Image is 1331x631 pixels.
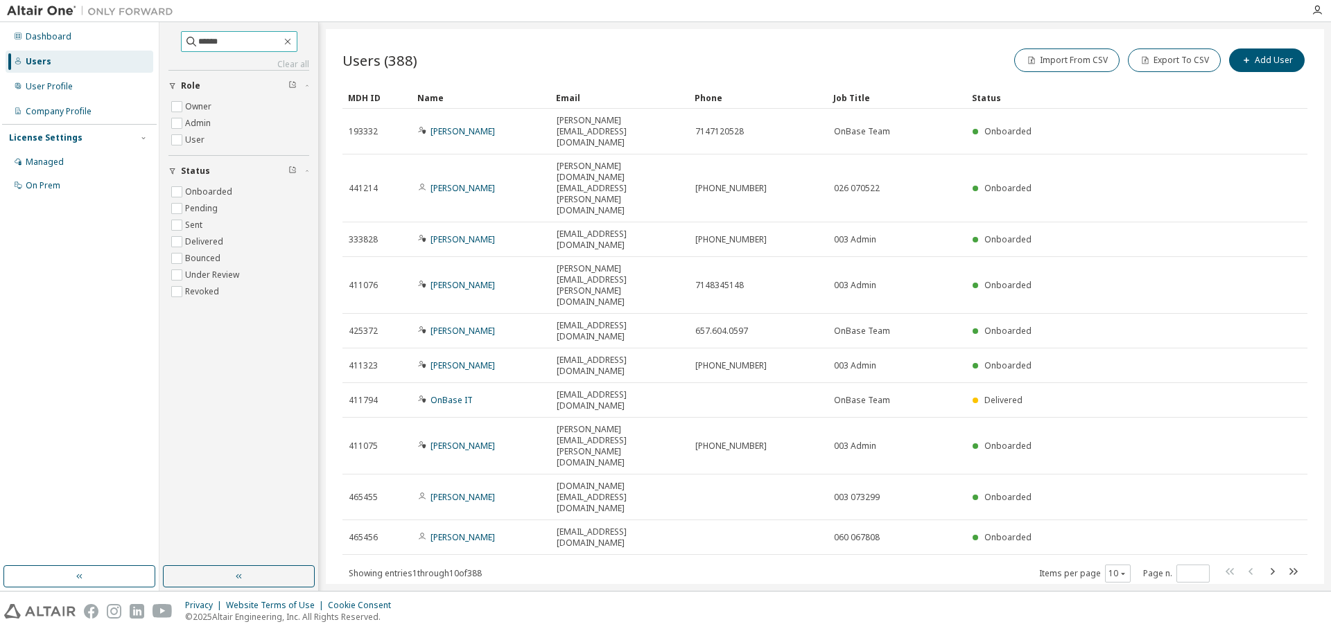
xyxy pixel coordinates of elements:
span: Status [181,166,210,177]
div: User Profile [26,81,73,92]
span: [PERSON_NAME][EMAIL_ADDRESS][PERSON_NAME][DOMAIN_NAME] [557,263,683,308]
img: Altair One [7,4,180,18]
span: 003 Admin [834,360,876,371]
span: 003 Admin [834,280,876,291]
span: 003 Admin [834,234,876,245]
button: Add User [1229,48,1305,72]
img: altair_logo.svg [4,604,76,619]
div: License Settings [9,132,82,143]
a: [PERSON_NAME] [430,359,495,371]
a: [PERSON_NAME] [430,125,495,137]
button: Role [168,71,309,101]
span: [EMAIL_ADDRESS][DOMAIN_NAME] [557,320,683,342]
label: Under Review [185,267,242,283]
span: 003 073299 [834,492,880,503]
span: 411075 [349,441,378,452]
div: On Prem [26,180,60,191]
label: Revoked [185,283,222,300]
p: © 2025 Altair Engineering, Inc. All Rights Reserved. [185,611,399,623]
span: Users (388) [342,51,417,70]
span: Onboarded [984,233,1032,245]
div: MDH ID [348,87,406,109]
div: Managed [26,157,64,168]
a: [PERSON_NAME] [430,233,495,245]
a: [PERSON_NAME] [430,491,495,503]
div: Dashboard [26,31,71,42]
span: [EMAIL_ADDRESS][DOMAIN_NAME] [557,526,683,549]
span: Onboarded [984,359,1032,371]
span: OnBase Team [834,326,890,337]
span: Page n. [1143,565,1210,583]
span: 465456 [349,532,378,543]
img: linkedin.svg [130,604,144,619]
img: instagram.svg [107,604,121,619]
a: Clear all [168,59,309,70]
span: [PERSON_NAME][DOMAIN_NAME][EMAIL_ADDRESS][PERSON_NAME][DOMAIN_NAME] [557,161,683,216]
span: 411794 [349,395,378,406]
span: Clear filter [288,80,297,91]
button: Export To CSV [1128,48,1221,72]
span: 411076 [349,280,378,291]
span: Onboarded [984,325,1032,337]
span: Onboarded [984,531,1032,543]
label: Admin [185,115,214,132]
div: Privacy [185,600,226,611]
span: 411323 [349,360,378,371]
img: youtube.svg [153,604,173,619]
span: [EMAIL_ADDRESS][DOMAIN_NAME] [557,389,683,411]
a: [PERSON_NAME] [430,440,495,452]
span: 333828 [349,234,378,245]
span: Onboarded [984,182,1032,194]
span: OnBase Team [834,395,890,406]
a: [PERSON_NAME] [430,182,495,194]
span: [PHONE_NUMBER] [695,183,767,194]
span: 441214 [349,183,378,194]
span: [DOMAIN_NAME][EMAIL_ADDRESS][DOMAIN_NAME] [557,481,683,514]
a: OnBase IT [430,394,473,406]
label: Pending [185,200,220,217]
span: 193332 [349,126,378,137]
span: 7147120528 [695,126,744,137]
button: 10 [1108,568,1127,579]
span: Onboarded [984,440,1032,452]
label: Delivered [185,233,226,250]
div: Status [972,87,1235,109]
label: Owner [185,98,214,115]
label: Sent [185,217,205,233]
span: 060 067808 [834,532,880,543]
span: Onboarded [984,491,1032,503]
a: [PERSON_NAME] [430,531,495,543]
span: [EMAIL_ADDRESS][DOMAIN_NAME] [557,355,683,377]
span: Onboarded [984,279,1032,291]
label: Onboarded [185,184,235,200]
div: Phone [695,87,822,109]
div: Job Title [833,87,961,109]
button: Status [168,156,309,186]
div: Website Terms of Use [226,600,328,611]
span: 425372 [349,326,378,337]
button: Import From CSV [1014,48,1120,72]
img: facebook.svg [84,604,98,619]
span: 465455 [349,492,378,503]
span: Delivered [984,394,1023,406]
span: 657.604.0597 [695,326,748,337]
span: [EMAIL_ADDRESS][DOMAIN_NAME] [557,229,683,251]
span: Showing entries 1 through 10 of 388 [349,567,482,579]
span: Clear filter [288,166,297,177]
a: [PERSON_NAME] [430,325,495,337]
label: Bounced [185,250,223,267]
span: [PERSON_NAME][EMAIL_ADDRESS][DOMAIN_NAME] [557,115,683,148]
span: 003 Admin [834,441,876,452]
div: Users [26,56,51,67]
span: [PHONE_NUMBER] [695,360,767,371]
div: Email [556,87,684,109]
span: OnBase Team [834,126,890,137]
span: Role [181,80,200,91]
span: Onboarded [984,125,1032,137]
span: [PHONE_NUMBER] [695,234,767,245]
div: Company Profile [26,106,92,117]
div: Name [417,87,545,109]
span: 7148345148 [695,280,744,291]
span: [PHONE_NUMBER] [695,441,767,452]
span: [PERSON_NAME][EMAIL_ADDRESS][PERSON_NAME][DOMAIN_NAME] [557,424,683,468]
